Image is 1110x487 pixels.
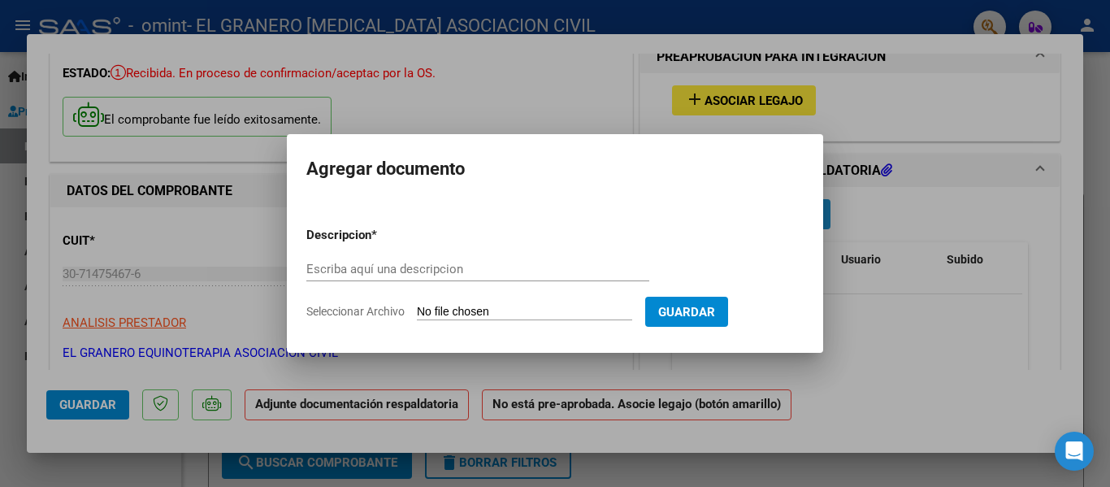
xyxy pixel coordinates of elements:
p: Descripcion [306,226,456,245]
span: Seleccionar Archivo [306,305,405,318]
h2: Agregar documento [306,154,804,185]
span: Guardar [658,305,715,320]
button: Guardar [645,297,728,327]
div: Open Intercom Messenger [1055,432,1094,471]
